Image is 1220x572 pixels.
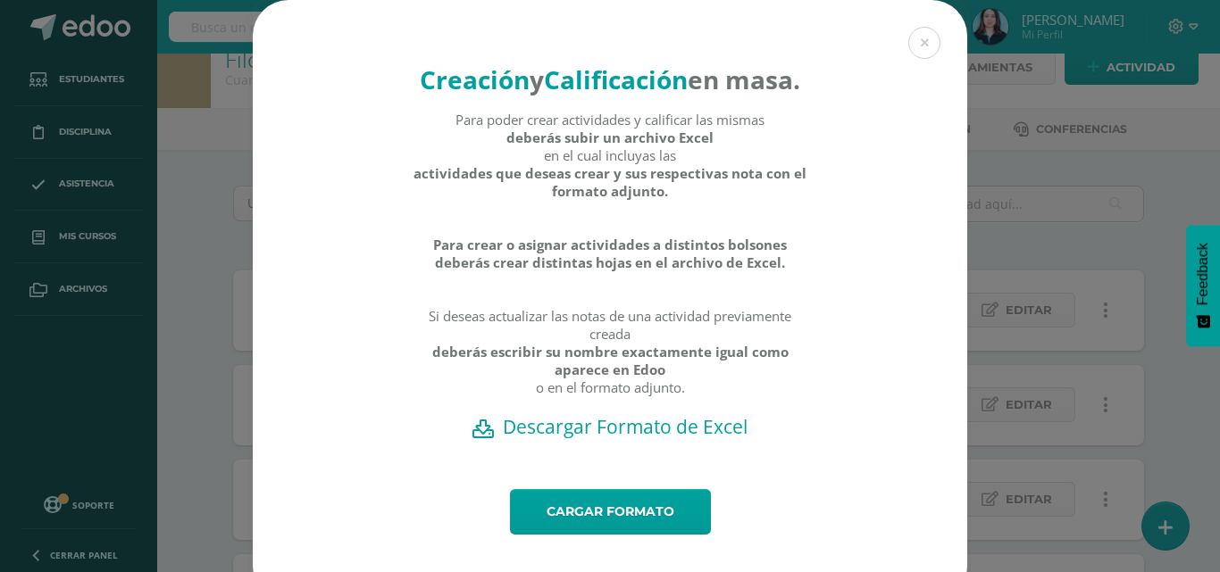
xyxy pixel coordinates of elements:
strong: deberás escribir su nombre exactamente igual como aparece en Edoo [413,343,808,378]
a: Cargar formato [510,489,711,535]
div: Para poder crear actividades y calificar las mismas en el cual incluyas las Si deseas actualizar ... [413,111,808,414]
strong: Creación [420,62,530,96]
strong: Calificación [544,62,688,96]
strong: actividades que deseas crear y sus respectivas nota con el formato adjunto. [413,164,808,200]
strong: deberás subir un archivo Excel [506,128,714,146]
a: Descargar Formato de Excel [284,414,936,439]
button: Close (Esc) [908,27,940,59]
span: Feedback [1195,243,1211,305]
strong: Para crear o asignar actividades a distintos bolsones deberás crear distintas hojas en el archivo... [413,236,808,271]
button: Feedback - Mostrar encuesta [1186,225,1220,346]
strong: y [530,62,544,96]
h4: en masa. [413,62,808,96]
